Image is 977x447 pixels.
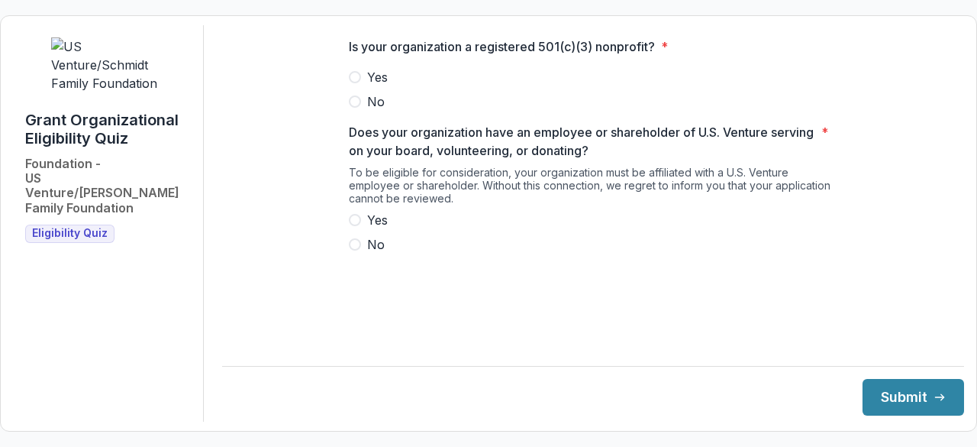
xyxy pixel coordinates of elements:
span: No [367,235,385,254]
h2: Foundation - US Venture/[PERSON_NAME] Family Foundation [25,157,191,215]
p: Is your organization a registered 501(c)(3) nonprofit? [349,37,655,56]
p: Does your organization have an employee or shareholder of U.S. Venture serving on your board, vol... [349,123,815,160]
button: Submit [863,379,964,416]
div: To be eligible for consideration, your organization must be affiliated with a U.S. Venture employ... [349,166,837,211]
span: Yes [367,68,388,86]
span: Eligibility Quiz [32,227,108,240]
img: US Venture/Schmidt Family Foundation [51,37,166,92]
h1: Grant Organizational Eligibility Quiz [25,111,191,147]
span: Yes [367,211,388,229]
span: No [367,92,385,111]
